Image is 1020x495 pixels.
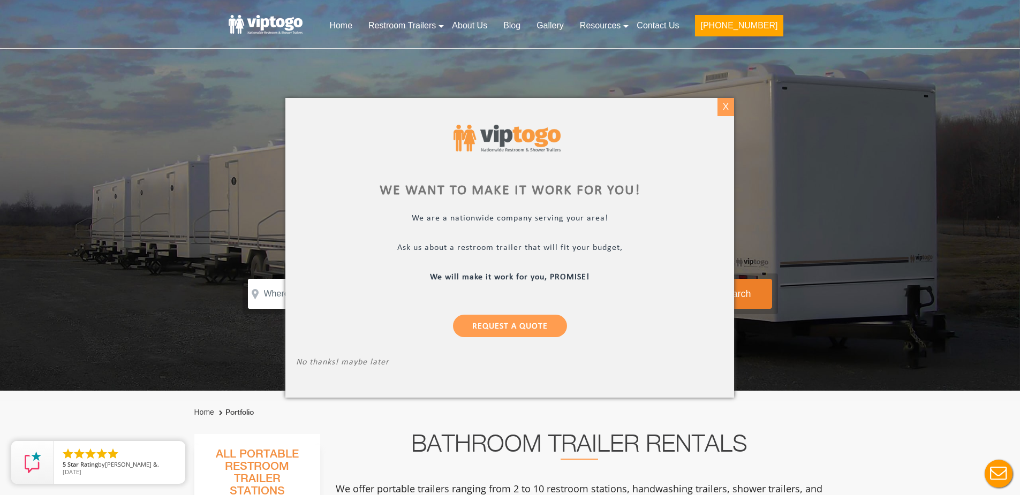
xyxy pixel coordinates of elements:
a: Request a Quote [453,314,567,337]
span: Star Rating [67,460,98,468]
li:  [73,447,86,460]
li:  [107,447,119,460]
div: We want to make it work for you! [296,184,723,197]
li:  [84,447,97,460]
div: X [717,98,734,116]
b: We will make it work for you, PROMISE! [430,272,590,281]
span: by [63,461,177,469]
button: Live Chat [977,452,1020,495]
li:  [62,447,74,460]
li:  [95,447,108,460]
img: viptogo logo [454,125,561,152]
span: 5 [63,460,66,468]
img: Review Rating [22,452,43,473]
p: Ask us about a restroom trailer that will fit your budget, [296,242,723,255]
p: No thanks! maybe later [296,357,723,369]
p: We are a nationwide company serving your area! [296,213,723,225]
span: [PERSON_NAME] &. [105,460,159,468]
span: [DATE] [63,468,81,476]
